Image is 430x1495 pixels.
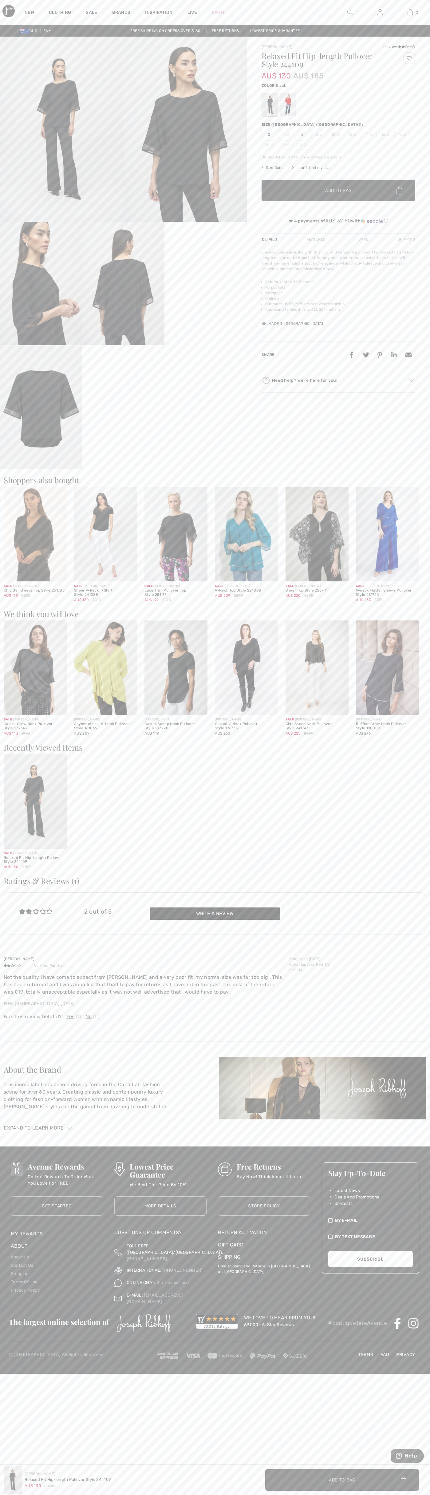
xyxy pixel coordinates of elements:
[157,1353,178,1359] img: Amex
[265,301,415,307] li: Our model is 5'9"/175 cm and wears a size 6.
[4,1001,60,1006] span: FIFE, [GEOGRAPHIC_DATA]
[11,1162,23,1176] img: Avenue Rewards
[162,1268,203,1273] a: [PHONE_NUMBER]
[4,1466,22,1494] img: Relaxed Fit Hip-Length Pullover Style 244109
[22,864,30,870] span: $185
[353,133,356,136] img: ring-m.svg
[393,1351,418,1358] a: Privacy
[11,1288,40,1293] a: Privacy Policy
[262,249,415,272] div: Elevate your wardrobe with this chic and versatile pullover. The relaxed fit and hip-length desig...
[265,279,415,285] li: 96% Polyester, 4% Spandex
[334,1200,353,1207] span: Contests
[144,584,153,588] span: Sale
[356,598,371,602] span: AU$ 233
[373,9,388,16] a: Sign In
[186,1353,200,1358] img: Visa
[377,9,383,16] img: My Info
[11,1263,34,1268] a: Contact Us
[116,1314,171,1333] img: Joseph Ribkoff
[244,1314,315,1322] div: We Love To Hear From You!
[127,1293,143,1298] span: E-MAIL:
[271,143,274,146] img: ring-m.svg
[74,731,89,736] span: AU$ 209
[219,1057,427,1119] img: About the Brand
[280,93,296,116] div: Lipstick Red 173
[2,5,15,17] img: 1ère Avenue
[4,588,67,593] div: Chic Bell Sleeve Top Style 251785
[61,1001,75,1006] span: [DATE]
[215,593,230,598] span: AU$ 209
[86,10,97,16] a: Sale
[356,731,371,736] span: AU$ 276
[74,620,137,715] img: Asymmetrical V-Neck Pullover Style 161066
[144,588,207,597] div: Lace Trim Pullover Top Style 251117
[386,133,389,136] img: ring-m.svg
[127,1280,156,1285] span: ONLINE CHAT:
[4,717,67,722] div: [PERSON_NAME]
[25,1477,111,1483] div: Relaxed Fit Hip-length Pullover Style 244109
[335,1217,358,1224] span: By E-mail
[334,1187,360,1194] span: Latest News
[361,218,383,224] img: Sezzle
[28,1162,103,1170] h3: Avenue Rewards
[396,234,415,245] div: Shipping
[25,1472,55,1476] a: [PERSON_NAME]
[43,1484,56,1489] span: AU$ 185
[4,851,12,855] span: Sale
[356,487,419,581] img: V-neck Flutter Sleeve Pullover Style 231720
[4,974,286,996] p: Not the quality I have come to expect from [PERSON_NAME] and a very poor fit ,my normal size was ...
[215,487,278,581] a: Joseph Ribkoff V-Neck Top Style 224008
[370,133,373,136] img: ring-m.svg
[76,1013,81,1020] span: (1)
[292,165,331,170] div: I can't find my size
[144,731,159,736] span: AU$ 149
[295,130,310,139] span: 6
[114,1243,122,1262] img: Toll Free (Canada/US)
[11,1231,43,1237] a: My Rewards
[218,1254,240,1260] a: Shipping
[218,1241,310,1249] a: Gift Card
[289,968,297,972] span: Size
[286,487,349,581] a: Joseph Ribkoff Sheer Top Style 223741
[162,597,171,603] span: $275
[125,29,206,33] a: Free shipping on orders over $180
[289,962,423,967] p: : Lipstick Red 173
[74,584,82,588] span: Sale
[25,1483,41,1488] span: AU$ 130
[325,217,351,224] span: AU$ 32.50
[262,165,285,170] span: Size Guide
[356,620,419,715] a: Ruffled Crew Neck Pullover Style 198008
[114,1229,207,1239] div: Questions or Comments?
[74,717,137,722] div: [PERSON_NAME]
[4,754,67,849] img: Relaxed Fit Hip-Length Pullover Style 244109
[329,1477,355,1483] span: Add to Bag
[215,584,278,588] div: [PERSON_NAME]
[334,1194,379,1200] span: Deals And Promotions
[114,1279,122,1287] img: Online Chat
[4,722,67,731] div: Casual Crew Neck Pullover Style 232145
[9,1351,146,1358] p: © [GEOGRAPHIC_DATA] All Rights Reserved
[4,957,34,961] span: [PERSON_NAME]
[4,584,67,588] div: [PERSON_NAME]
[218,1261,310,1274] p: Free shipping and Returns in [GEOGRAPHIC_DATA] and [GEOGRAPHIC_DATA].
[215,584,223,588] span: Sale
[304,593,313,598] span: $275
[237,1174,303,1186] p: Buy Now! Think About It Later!
[82,222,165,345] img: Relaxed Fit Hip-Length Pullover Style 244109. 4
[144,487,207,581] img: Lace Trim Pullover Top Style 251117
[4,718,12,721] span: Sale
[245,29,305,33] a: Lowest Price Guarantee
[262,376,415,385] div: Need help? We're here for you!
[289,962,299,967] span: Color
[278,130,294,139] span: 4
[265,296,415,301] li: Unlined
[396,186,403,194] img: Bag.svg
[289,956,423,962] p: Bought on [DATE]
[114,1267,122,1274] img: International
[21,593,30,598] span: $275
[215,722,278,731] div: Casual V-Neck Pullover Style 176335
[286,718,294,721] span: Sale
[400,1477,406,1483] img: Bag.svg
[304,731,313,736] span: $409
